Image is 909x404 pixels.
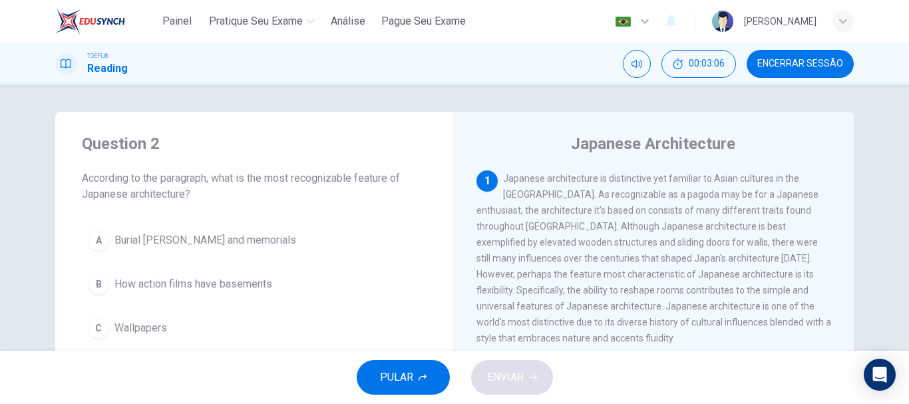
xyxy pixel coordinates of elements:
[82,224,428,257] button: ABurial [PERSON_NAME] and memorials
[55,8,125,35] img: EduSynch logo
[744,13,817,29] div: [PERSON_NAME]
[204,9,320,33] button: Pratique seu exame
[325,9,371,33] button: Análise
[209,13,303,29] span: Pratique seu exame
[114,276,272,292] span: How action films have basements
[88,317,109,339] div: C
[476,173,831,343] span: Japanese architecture is distinctive yet familiar to Asian cultures in the [GEOGRAPHIC_DATA]. As ...
[380,368,413,387] span: PULAR
[757,59,843,69] span: Encerrar Sessão
[156,9,198,33] button: Painel
[88,274,109,295] div: B
[357,360,450,395] button: PULAR
[88,230,109,251] div: A
[55,8,156,35] a: EduSynch logo
[87,61,128,77] h1: Reading
[476,170,498,192] div: 1
[623,50,651,78] div: Silenciar
[82,268,428,301] button: BHow action films have basements
[376,9,471,33] button: Pague Seu Exame
[87,51,108,61] span: TOEFL®
[864,359,896,391] div: Open Intercom Messenger
[571,133,735,154] h4: Japanese Architecture
[162,13,192,29] span: Painel
[114,232,296,248] span: Burial [PERSON_NAME] and memorials
[747,50,854,78] button: Encerrar Sessão
[689,59,725,69] span: 00:03:06
[82,170,428,202] span: According to the paragraph, what is the most recognizable feature of Japanese architecture?
[381,13,466,29] span: Pague Seu Exame
[712,11,733,32] img: Profile picture
[114,320,167,336] span: Wallpapers
[661,50,736,78] div: Esconder
[615,17,632,27] img: pt
[82,133,428,154] h4: Question 2
[661,50,736,78] button: 00:03:06
[82,311,428,345] button: CWallpapers
[331,13,365,29] span: Análise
